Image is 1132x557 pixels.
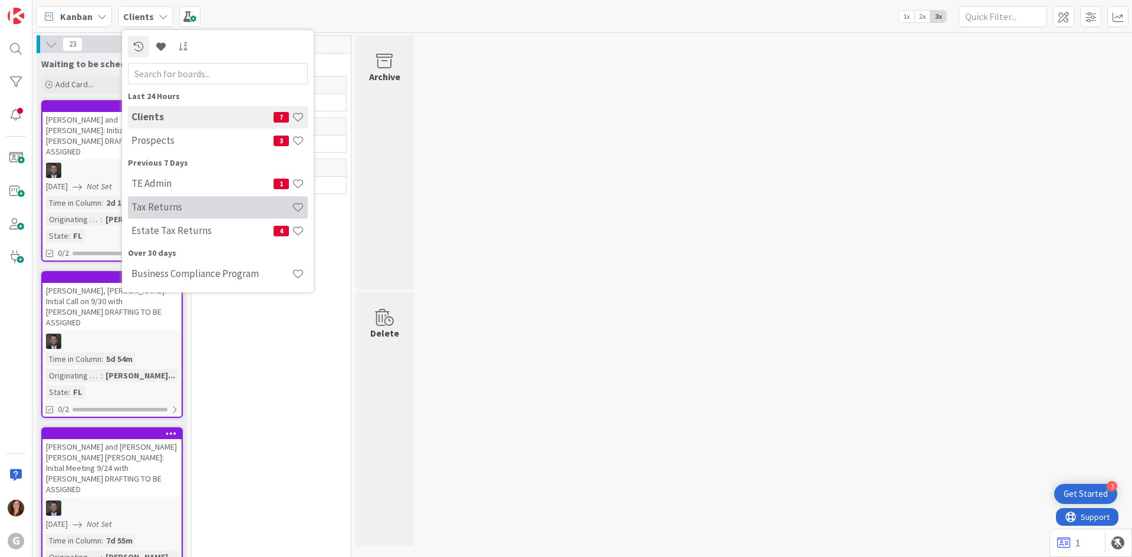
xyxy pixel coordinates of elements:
span: 3x [930,11,946,22]
span: Support [25,2,54,16]
span: 4 [274,226,289,236]
img: JW [46,334,61,349]
img: JW [46,500,61,516]
span: : [68,229,70,242]
div: FL [70,229,85,242]
span: [DATE] [46,180,68,193]
div: Delete [370,326,399,340]
div: 5d 54m [103,352,136,365]
div: Originating Attorney [46,213,101,226]
span: : [101,213,103,226]
h4: TE Admin [131,177,274,189]
span: 3 [274,136,289,146]
span: Waiting to be scheduled [41,58,144,70]
div: Previous 7 Days [128,157,308,169]
span: 1x [899,11,914,22]
div: 2d 18h 47m [103,196,150,209]
div: Get Started [1064,488,1108,500]
div: Open Get Started checklist, remaining modules: 3 [1054,484,1117,504]
span: : [101,369,103,382]
span: [DATE] [46,518,68,530]
span: : [101,534,103,547]
span: 7 [274,112,289,123]
span: 0/2 [58,247,69,259]
div: 3 [1107,481,1117,492]
div: State [46,229,68,242]
div: Time in Column [46,534,101,547]
div: [PERSON_NAME] and [PERSON_NAME] [PERSON_NAME] [PERSON_NAME]: Initial Meeting 9/24 with [PERSON_NA... [42,439,182,497]
span: : [101,352,103,365]
a: 1 [1057,536,1080,550]
div: Time in Column [46,196,101,209]
h4: Tax Returns [131,201,292,213]
span: : [68,385,70,398]
div: G [8,533,24,549]
i: Not Set [87,181,112,192]
img: CA [8,500,24,516]
div: State [46,385,68,398]
span: Kanban [60,9,93,24]
b: Clients [123,11,154,22]
div: [PERSON_NAME] and [PERSON_NAME]: Initial on 10/10 with [PERSON_NAME] DRAFTING TO BE ASSIGNED [42,112,182,159]
span: : [101,196,103,209]
div: Over 30 days [128,247,308,259]
span: 2x [914,11,930,22]
div: [PERSON_NAME]... [103,213,178,226]
i: Not Set [87,519,112,529]
div: FL [70,385,85,398]
div: [PERSON_NAME], [PERSON_NAME]: Initial Call on 9/30 with [PERSON_NAME] DRAFTING TO BE ASSIGNED [42,283,182,330]
div: 7d 55m [103,534,136,547]
div: Time in Column [46,352,101,365]
div: [PERSON_NAME], [PERSON_NAME]: Initial Call on 9/30 with [PERSON_NAME] DRAFTING TO BE ASSIGNED [42,272,182,330]
h4: Clients [131,111,274,123]
div: Archive [369,70,400,84]
img: Visit kanbanzone.com [8,8,24,24]
span: 1 [274,179,289,189]
span: Add Card... [55,79,93,90]
div: JW [42,500,182,516]
h4: Prospects [131,134,274,146]
h4: Estate Tax Returns [131,225,274,236]
div: [PERSON_NAME] and [PERSON_NAME] [PERSON_NAME] [PERSON_NAME]: Initial Meeting 9/24 with [PERSON_NA... [42,429,182,497]
div: [PERSON_NAME]... [103,369,178,382]
span: 23 [62,37,83,51]
h4: Business Compliance Program [131,268,292,279]
div: JW [42,334,182,349]
img: JW [46,163,61,178]
div: JW [42,163,182,178]
div: Last 24 Hours [128,90,308,103]
div: Originating Attorney [46,369,101,382]
span: 0/2 [58,403,69,416]
input: Quick Filter... [959,6,1047,27]
input: Search for boards... [128,63,308,84]
div: [PERSON_NAME] and [PERSON_NAME]: Initial on 10/10 with [PERSON_NAME] DRAFTING TO BE ASSIGNED [42,101,182,159]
